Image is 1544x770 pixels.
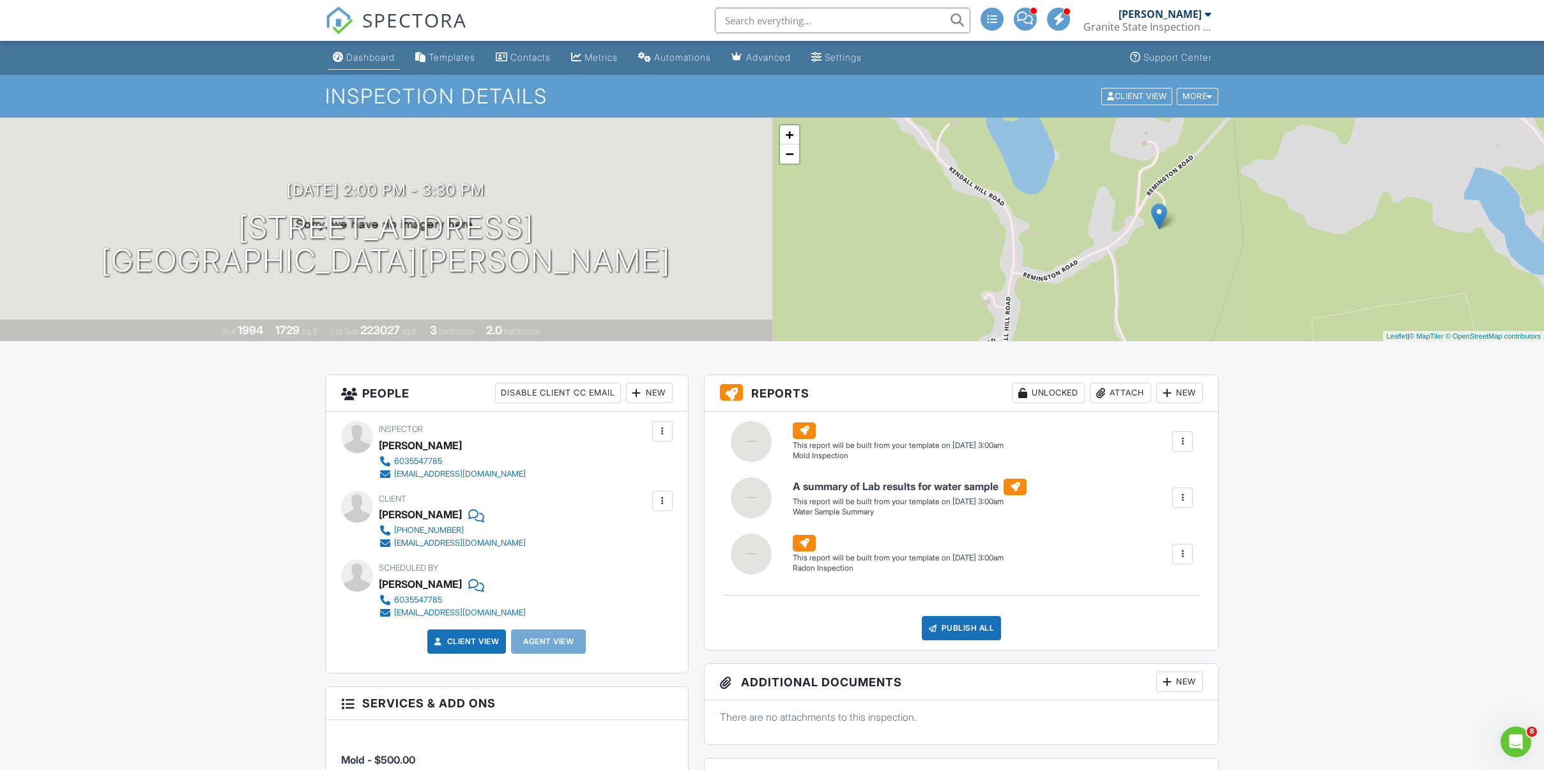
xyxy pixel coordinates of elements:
[275,323,300,337] div: 1729
[922,616,1002,640] div: Publish All
[1101,88,1172,105] div: Client View
[566,46,623,70] a: Metrics
[1119,8,1202,20] div: [PERSON_NAME]
[585,52,618,63] div: Metrics
[793,497,1027,507] div: This report will be built from your template on [DATE] 3:00am
[379,594,526,606] a: 6035547785
[715,8,970,33] input: Search everything...
[394,456,442,466] div: 6035547785
[379,574,462,594] div: [PERSON_NAME]
[1143,52,1212,63] div: Support Center
[394,608,526,618] div: [EMAIL_ADDRESS][DOMAIN_NAME]
[720,710,1204,724] p: There are no attachments to this inspection.
[510,52,551,63] div: Contacts
[379,424,423,434] span: Inspector
[1383,331,1544,342] div: |
[793,507,1027,518] div: Water Sample Summary
[626,383,673,403] div: New
[302,327,319,336] span: sq. ft.
[439,327,474,336] span: bedrooms
[346,52,395,63] div: Dashboard
[394,595,442,605] div: 6035547785
[432,635,500,648] a: Client View
[325,6,353,35] img: The Best Home Inspection Software - Spectora
[491,46,556,70] a: Contacts
[379,505,462,524] div: [PERSON_NAME]
[793,440,1004,450] div: This report will be built from your template on [DATE] 3:00am
[101,211,671,279] h1: [STREET_ADDRESS] [GEOGRAPHIC_DATA][PERSON_NAME]
[238,323,263,337] div: 1994
[705,664,1219,700] h3: Additional Documents
[825,52,862,63] div: Settings
[486,323,502,337] div: 2.0
[394,538,526,548] div: [EMAIL_ADDRESS][DOMAIN_NAME]
[1100,91,1175,100] a: Client View
[1501,727,1531,757] iframe: Intercom live chat
[806,46,867,70] a: Settings
[326,687,688,720] h3: Services & Add ons
[402,327,418,336] span: sq.ft.
[287,181,485,199] h3: [DATE] 2:00 pm - 3:30 pm
[362,6,467,33] span: SPECTORA
[1156,672,1203,692] div: New
[1409,332,1444,340] a: © MapTiler
[793,479,1027,495] h6: A summary of Lab results for water sample
[332,327,358,336] span: Lot Size
[222,327,236,336] span: Built
[379,468,526,481] a: [EMAIL_ADDRESS][DOMAIN_NAME]
[379,537,526,550] a: [EMAIL_ADDRESS][DOMAIN_NAME]
[360,323,400,337] div: 223027
[495,383,621,403] div: Disable Client CC Email
[1386,332,1407,340] a: Leaflet
[379,455,526,468] a: 6035547785
[1012,383,1085,403] div: Unlocked
[325,85,1219,107] h1: Inspection Details
[705,375,1219,412] h3: Reports
[341,753,415,766] span: Mold - $500.00
[1090,383,1151,403] div: Attach
[1083,20,1211,33] div: Granite State Inspection Services, LLC
[793,553,1004,563] div: This report will be built from your template on [DATE] 3:00am
[328,46,400,70] a: Dashboard
[326,375,688,412] h3: People
[430,323,437,337] div: 3
[379,436,462,455] div: [PERSON_NAME]
[325,17,467,44] a: SPECTORA
[394,525,464,535] div: [PHONE_NUMBER]
[429,52,475,63] div: Templates
[654,52,711,63] div: Automations
[1125,46,1217,70] a: Support Center
[780,125,799,144] a: Zoom in
[780,144,799,164] a: Zoom out
[793,450,1004,461] div: Mold Inspection
[726,46,796,70] a: Advanced
[394,469,526,479] div: [EMAIL_ADDRESS][DOMAIN_NAME]
[379,606,526,619] a: [EMAIL_ADDRESS][DOMAIN_NAME]
[1446,332,1541,340] a: © OpenStreetMap contributors
[379,563,438,573] span: Scheduled By
[633,46,716,70] a: Automations (Advanced)
[504,327,540,336] span: bathrooms
[793,563,1004,574] div: Radon Inspection
[410,46,480,70] a: Templates
[379,524,526,537] a: [PHONE_NUMBER]
[1527,727,1537,737] span: 8
[1156,383,1203,403] div: New
[379,494,406,504] span: Client
[746,52,791,63] div: Advanced
[1177,88,1218,105] div: More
